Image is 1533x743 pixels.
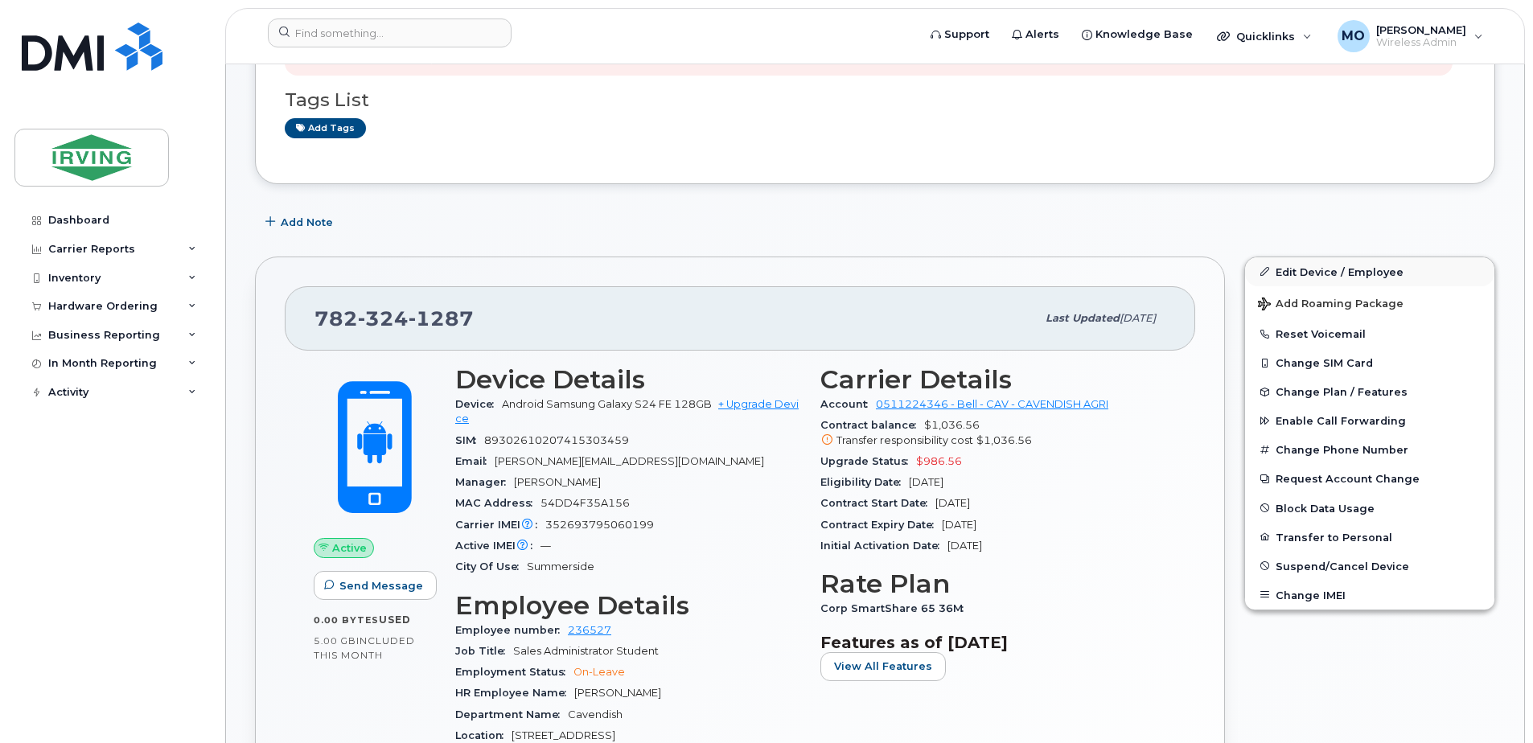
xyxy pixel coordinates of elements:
[285,118,366,138] a: Add tags
[455,666,573,678] span: Employment Status
[502,398,712,410] span: Android Samsung Galaxy S24 FE 128GB
[1245,406,1494,435] button: Enable Call Forwarding
[1376,23,1466,36] span: [PERSON_NAME]
[540,497,630,509] span: 54DD4F35A156
[909,476,943,488] span: [DATE]
[820,602,972,614] span: Corp SmartShare 65 36M
[527,560,594,573] span: Summerside
[1276,415,1406,427] span: Enable Call Forwarding
[820,476,909,488] span: Eligibility Date
[820,497,935,509] span: Contract Start Date
[314,306,474,330] span: 782
[919,18,1001,51] a: Support
[455,687,574,699] span: HR Employee Name
[568,708,623,720] span: Cavendish
[314,614,379,626] span: 0.00 Bytes
[455,434,484,446] span: SIM
[1245,348,1494,377] button: Change SIM Card
[820,569,1166,598] h3: Rate Plan
[1276,560,1409,572] span: Suspend/Cancel Device
[455,476,514,488] span: Manager
[513,645,659,657] span: Sales Administrator Student
[540,540,551,552] span: —
[1245,435,1494,464] button: Change Phone Number
[484,434,629,446] span: 89302610207415303459
[314,634,415,661] span: included this month
[512,729,615,741] span: [STREET_ADDRESS]
[455,497,540,509] span: MAC Address
[314,635,356,647] span: 5.00 GB
[255,208,347,237] button: Add Note
[1245,494,1494,523] button: Block Data Usage
[285,90,1465,110] h3: Tags List
[942,519,976,531] span: [DATE]
[455,519,545,531] span: Carrier IMEI
[1258,298,1404,313] span: Add Roaming Package
[820,519,942,531] span: Contract Expiry Date
[834,659,932,674] span: View All Features
[820,419,1166,448] span: $1,036.56
[876,398,1108,410] a: 0511224346 - Bell - CAV - CAVENDISH AGRI
[1326,20,1494,52] div: Mark O'Connell
[820,633,1166,652] h3: Features as of [DATE]
[976,434,1032,446] span: $1,036.56
[947,540,982,552] span: [DATE]
[1245,581,1494,610] button: Change IMEI
[1046,312,1120,324] span: Last updated
[1245,286,1494,319] button: Add Roaming Package
[836,434,973,446] span: Transfer responsibility cost
[455,560,527,573] span: City Of Use
[820,652,946,681] button: View All Features
[281,215,333,230] span: Add Note
[1025,27,1059,43] span: Alerts
[1245,523,1494,552] button: Transfer to Personal
[944,27,989,43] span: Support
[1120,312,1156,324] span: [DATE]
[332,540,367,556] span: Active
[339,578,423,593] span: Send Message
[820,365,1166,394] h3: Carrier Details
[545,519,654,531] span: 352693795060199
[1245,319,1494,348] button: Reset Voicemail
[358,306,409,330] span: 324
[379,614,411,626] span: used
[1245,257,1494,286] a: Edit Device / Employee
[455,729,512,741] span: Location
[1071,18,1204,51] a: Knowledge Base
[409,306,474,330] span: 1287
[1245,552,1494,581] button: Suspend/Cancel Device
[820,419,924,431] span: Contract balance
[514,476,601,488] span: [PERSON_NAME]
[1095,27,1193,43] span: Knowledge Base
[573,666,625,678] span: On-Leave
[455,398,502,410] span: Device
[1376,36,1466,49] span: Wireless Admin
[1236,30,1295,43] span: Quicklinks
[1276,386,1408,398] span: Change Plan / Features
[455,591,801,620] h3: Employee Details
[820,398,876,410] span: Account
[916,455,962,467] span: $986.56
[495,455,764,467] span: [PERSON_NAME][EMAIL_ADDRESS][DOMAIN_NAME]
[268,18,512,47] input: Find something...
[935,497,970,509] span: [DATE]
[455,540,540,552] span: Active IMEI
[568,624,611,636] a: 236527
[574,687,661,699] span: [PERSON_NAME]
[820,540,947,552] span: Initial Activation Date
[820,455,916,467] span: Upgrade Status
[1206,20,1323,52] div: Quicklinks
[455,624,568,636] span: Employee number
[1245,377,1494,406] button: Change Plan / Features
[314,571,437,600] button: Send Message
[1342,27,1365,46] span: MO
[1001,18,1071,51] a: Alerts
[455,455,495,467] span: Email
[455,365,801,394] h3: Device Details
[455,708,568,720] span: Department Name
[455,645,513,657] span: Job Title
[1245,464,1494,493] button: Request Account Change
